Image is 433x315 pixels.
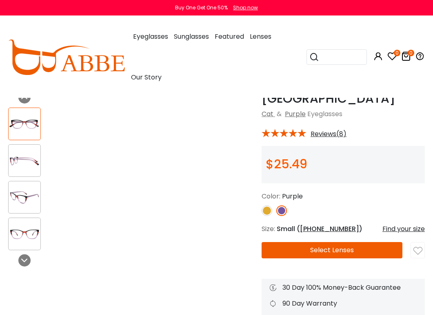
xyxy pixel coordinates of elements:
span: Our Story [131,73,162,82]
img: Prague Purple Acetate Eyeglasses , UniversalBridgeFit Frames from ABBE Glasses [9,189,40,205]
span: Featured [215,32,244,41]
div: Find your size [382,224,425,234]
h1: [GEOGRAPHIC_DATA] [262,91,425,106]
img: like [413,247,422,256]
span: Small ( ) [277,224,362,233]
span: Purple [282,192,303,201]
span: $25.49 [266,155,307,173]
a: Purple [285,109,306,119]
span: Reviews(8) [311,130,346,138]
span: [PHONE_NUMBER] [300,224,359,233]
div: Shop now [233,4,258,11]
button: Select Lenses [262,242,402,258]
a: 0 [387,53,397,62]
img: abbeglasses.com [8,40,125,75]
span: Color: [262,192,280,201]
span: Eyeglasses [133,32,168,41]
img: Prague Purple Acetate Eyeglasses , UniversalBridgeFit Frames from ABBE Glasses [9,116,40,132]
span: Eyeglasses [307,109,342,119]
a: 0 [401,53,411,62]
i: 0 [408,50,414,56]
span: Lenses [250,32,271,41]
span: Size: [262,224,275,233]
a: Cat [262,109,273,119]
i: 0 [394,50,400,56]
div: Buy One Get One 50% [175,4,228,11]
div: 30 Day 100% Money-Back Guarantee [270,283,417,293]
img: Prague Purple Acetate Eyeglasses , UniversalBridgeFit Frames from ABBE Glasses [9,226,40,242]
div: 90 Day Warranty [270,299,417,308]
img: Prague Purple Acetate Eyeglasses , UniversalBridgeFit Frames from ABBE Glasses [9,153,40,169]
span: Sunglasses [174,32,209,41]
span: & [275,109,283,119]
a: Shop now [229,4,258,11]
